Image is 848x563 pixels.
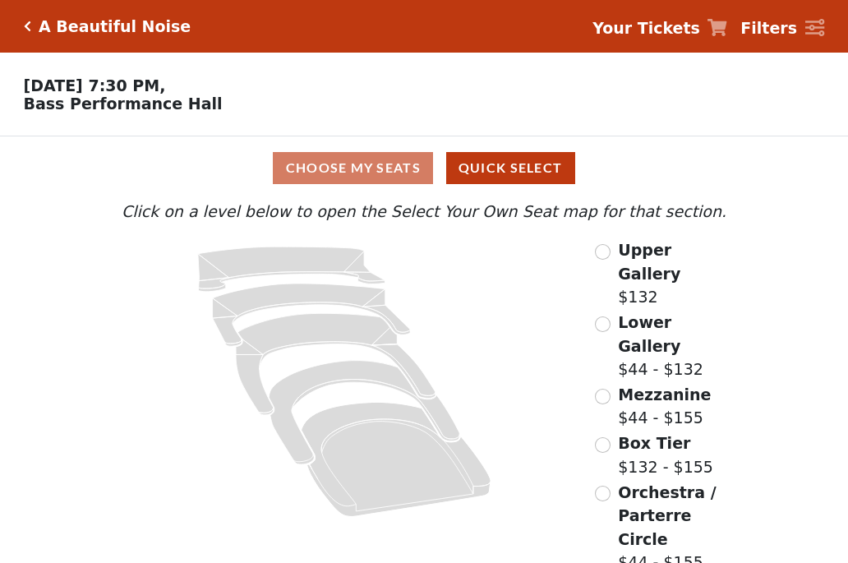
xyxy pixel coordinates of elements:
label: $44 - $132 [618,311,730,381]
span: Mezzanine [618,385,711,404]
p: Click on a level below to open the Select Your Own Seat map for that section. [118,200,730,224]
span: Lower Gallery [618,313,680,355]
label: $132 [618,238,730,309]
path: Upper Gallery - Seats Available: 155 [198,247,385,292]
label: $132 - $155 [618,431,713,478]
path: Lower Gallery - Seats Available: 117 [213,284,411,346]
a: Filters [740,16,824,40]
span: Orchestra / Parterre Circle [618,483,716,548]
a: Your Tickets [592,16,727,40]
label: $44 - $155 [618,383,711,430]
span: Box Tier [618,434,690,452]
strong: Your Tickets [592,19,700,37]
button: Quick Select [446,152,575,184]
span: Upper Gallery [618,241,680,283]
h5: A Beautiful Noise [39,17,191,36]
strong: Filters [740,19,797,37]
a: Click here to go back to filters [24,21,31,32]
path: Orchestra / Parterre Circle - Seats Available: 30 [302,403,491,517]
